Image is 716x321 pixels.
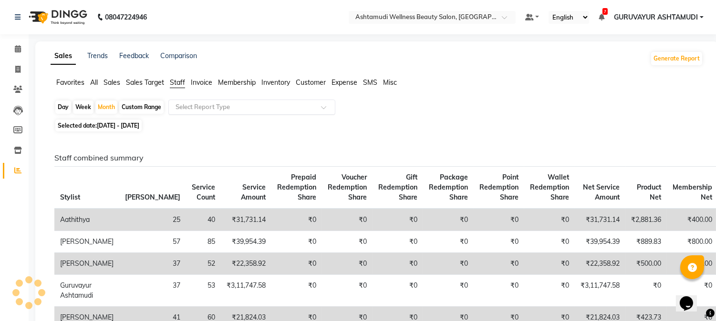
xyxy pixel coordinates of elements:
td: ₹889.83 [625,231,667,253]
td: Aathithya [54,209,119,231]
td: 40 [186,209,221,231]
td: 37 [119,253,186,275]
td: ₹0 [474,209,524,231]
b: 08047224946 [105,4,147,30]
td: [PERSON_NAME] [54,231,119,253]
h6: Staff combined summary [54,153,695,162]
span: Invoice [191,78,212,87]
td: ₹0 [474,253,524,275]
td: [PERSON_NAME] [54,253,119,275]
div: Month [95,100,117,114]
a: Feedback [119,51,149,60]
td: ₹39,954.39 [221,231,271,253]
td: ₹0 [373,275,423,307]
td: ₹2,881.36 [625,209,667,231]
span: Service Count [192,183,215,201]
span: [PERSON_NAME] [125,193,180,201]
span: Service Amount [241,183,266,201]
span: Stylist [60,193,80,201]
td: ₹0 [271,253,322,275]
a: Trends [87,51,108,60]
td: ₹0 [423,209,474,231]
td: 52 [186,253,221,275]
td: ₹0 [474,275,524,307]
td: ₹22,358.92 [575,253,625,275]
td: ₹0 [322,209,373,231]
td: ₹0 [524,231,575,253]
td: 85 [186,231,221,253]
span: Net Service Amount [583,183,620,201]
div: Week [73,100,93,114]
td: ₹39,954.39 [575,231,625,253]
button: Generate Report [651,52,702,65]
td: ₹3,11,747.58 [221,275,271,307]
span: Expense [332,78,357,87]
span: Product Net [637,183,661,201]
span: All [90,78,98,87]
a: 7 [599,13,604,21]
span: Misc [383,78,397,87]
span: 7 [602,8,608,15]
div: Custom Range [119,100,164,114]
td: ₹0 [423,253,474,275]
div: Day [55,100,71,114]
span: Customer [296,78,326,87]
td: ₹0 [271,231,322,253]
span: Inventory [261,78,290,87]
td: ₹0 [423,231,474,253]
span: Favorites [56,78,84,87]
td: ₹0 [373,231,423,253]
span: Wallet Redemption Share [530,173,569,201]
span: Staff [170,78,185,87]
td: ₹0 [322,231,373,253]
td: ₹0 [474,231,524,253]
span: [DATE] - [DATE] [97,122,139,129]
td: 53 [186,275,221,307]
span: Sales [104,78,120,87]
td: ₹22,358.92 [221,253,271,275]
iframe: chat widget [676,283,706,311]
td: ₹0 [423,275,474,307]
span: Membership Net [673,183,712,201]
span: GURUVAYUR ASHTAMUDI [614,12,698,22]
td: ₹0 [322,253,373,275]
td: ₹500.00 [625,253,667,275]
span: Voucher Redemption Share [328,173,367,201]
td: ₹0 [524,275,575,307]
span: Sales Target [126,78,164,87]
td: ₹0 [524,253,575,275]
td: 37 [119,275,186,307]
td: Guruvayur Ashtamudi [54,275,119,307]
span: Gift Redemption Share [378,173,417,201]
td: ₹0 [373,209,423,231]
span: Prepaid Redemption Share [277,173,316,201]
span: Point Redemption Share [479,173,519,201]
td: 57 [119,231,186,253]
td: ₹0 [271,275,322,307]
td: ₹31,731.14 [575,209,625,231]
td: ₹0 [373,253,423,275]
td: ₹0 [625,275,667,307]
td: ₹3,11,747.58 [575,275,625,307]
span: Selected date: [55,120,142,131]
td: ₹0 [322,275,373,307]
a: Sales [51,48,76,65]
img: logo [24,4,90,30]
span: SMS [363,78,377,87]
td: 25 [119,209,186,231]
td: ₹31,731.14 [221,209,271,231]
span: Package Redemption Share [429,173,468,201]
td: ₹0 [271,209,322,231]
span: Membership [218,78,256,87]
td: ₹0 [524,209,575,231]
a: Comparison [160,51,197,60]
